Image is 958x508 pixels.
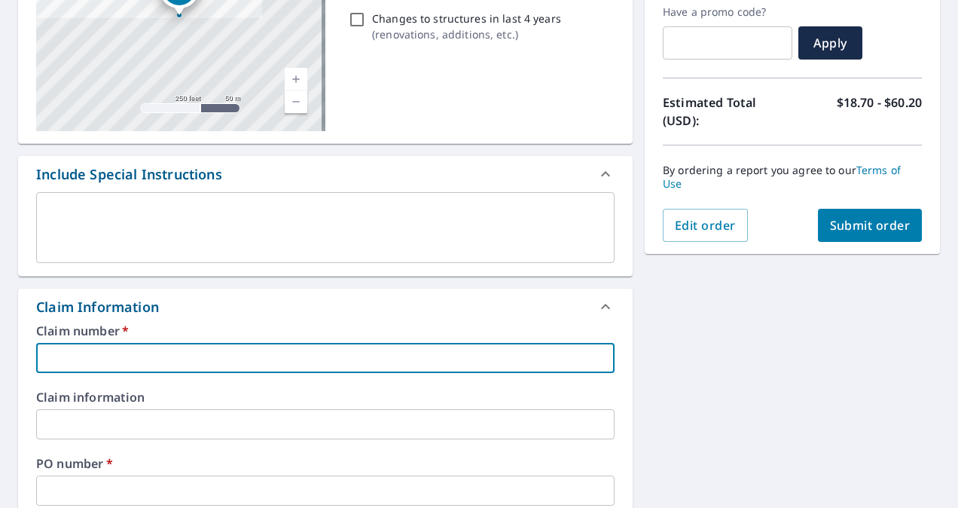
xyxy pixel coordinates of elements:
[18,289,633,325] div: Claim Information
[285,90,307,113] a: Current Level 17, Zoom Out
[663,93,792,130] p: Estimated Total (USD):
[372,26,561,42] p: ( renovations, additions, etc. )
[837,93,922,130] p: $18.70 - $60.20
[663,163,901,191] a: Terms of Use
[663,164,922,191] p: By ordering a report you agree to our
[36,458,615,470] label: PO number
[372,11,561,26] p: Changes to structures in last 4 years
[830,217,911,234] span: Submit order
[663,209,748,242] button: Edit order
[36,391,615,403] label: Claim information
[798,26,862,60] button: Apply
[675,217,736,234] span: Edit order
[663,5,792,19] label: Have a promo code?
[36,297,159,317] div: Claim Information
[285,68,307,90] a: Current Level 17, Zoom In
[810,35,850,51] span: Apply
[818,209,923,242] button: Submit order
[18,156,633,192] div: Include Special Instructions
[36,164,222,185] div: Include Special Instructions
[36,325,615,337] label: Claim number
